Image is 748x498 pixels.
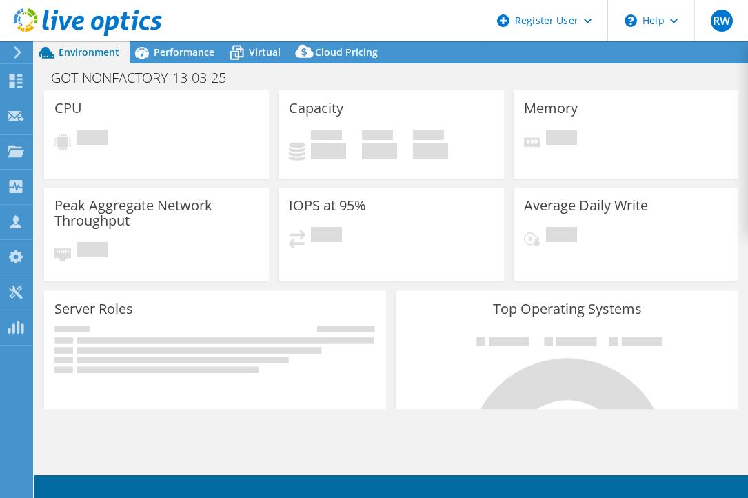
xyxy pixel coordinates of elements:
[77,242,108,261] span: Pending
[249,46,281,59] span: Virtual
[289,198,366,213] h3: IOPS at 95%
[406,301,727,317] h3: Top Operating Systems
[362,130,393,143] span: Free
[45,70,247,86] h1: GOT-NONFACTORY-13-03-25
[362,143,397,159] h4: 0 GiB
[154,46,214,59] span: Performance
[311,227,342,246] span: Pending
[311,143,346,159] h4: 0 GiB
[311,130,342,143] span: Used
[54,198,259,228] h3: Peak Aggregate Network Throughput
[524,198,648,213] h3: Average Daily Write
[289,101,343,116] h3: Capacity
[546,227,577,246] span: Pending
[315,46,378,59] span: Cloud Pricing
[59,46,119,59] span: Environment
[413,143,448,159] h4: 0 GiB
[413,130,444,143] span: Total
[54,101,82,116] h3: CPU
[524,101,578,116] h3: Memory
[77,130,108,148] span: Pending
[625,14,637,27] svg: \n
[546,130,577,148] span: Pending
[711,10,733,32] span: RW
[54,301,133,317] h3: Server Roles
